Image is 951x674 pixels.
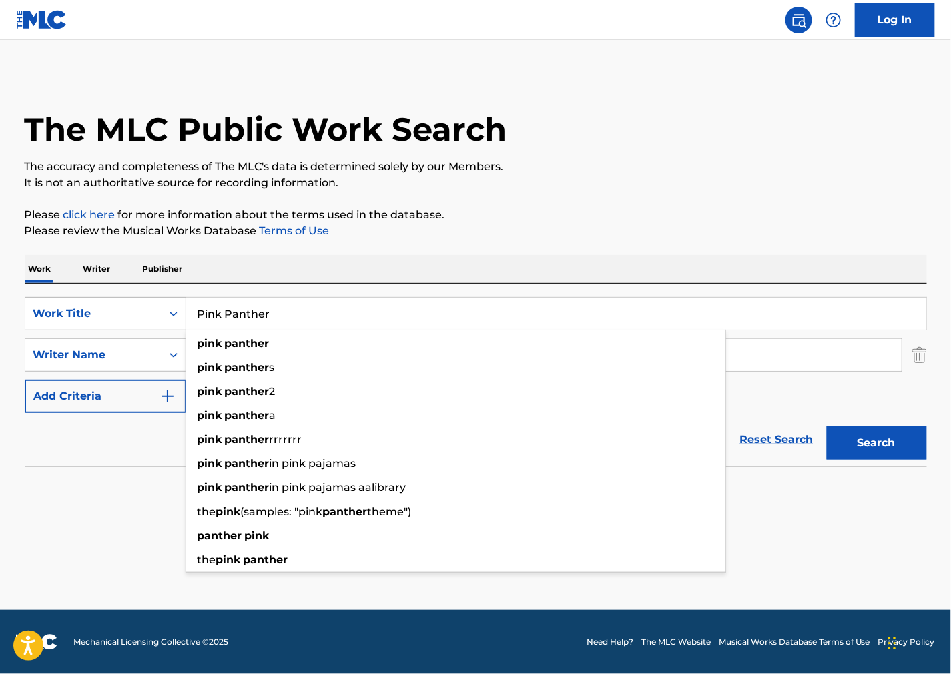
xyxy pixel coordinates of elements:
strong: pink [198,481,222,494]
a: Log In [855,3,935,37]
strong: panther [198,529,242,542]
strong: panther [225,409,270,422]
img: logo [16,634,57,650]
a: Privacy Policy [878,636,935,648]
span: the [198,553,216,566]
button: Add Criteria [25,380,186,413]
button: Search [827,426,927,460]
strong: pink [198,457,222,470]
p: Publisher [139,255,187,283]
div: Work Title [33,306,153,322]
strong: pink [216,505,241,518]
strong: panther [225,481,270,494]
span: (samples: "pink [241,505,323,518]
span: 2 [270,385,276,398]
strong: pink [198,409,222,422]
p: Please review the Musical Works Database [25,223,927,239]
span: the [198,505,216,518]
div: Writer Name [33,347,153,363]
p: Writer [79,255,115,283]
strong: pink [198,361,222,374]
img: Delete Criterion [912,338,927,372]
a: The MLC Website [641,636,711,648]
strong: panther [244,553,288,566]
a: Musical Works Database Terms of Use [719,636,870,648]
span: a [270,409,276,422]
strong: pink [198,337,222,350]
strong: panther [225,433,270,446]
strong: pink [198,433,222,446]
p: It is not an authoritative source for recording information. [25,175,927,191]
strong: panther [225,337,270,350]
span: theme") [368,505,412,518]
img: search [791,12,807,28]
iframe: Chat Widget [884,610,951,674]
form: Search Form [25,297,927,466]
span: rrrrrrr [270,433,302,446]
a: click here [63,208,115,221]
strong: pink [198,385,222,398]
img: 9d2ae6d4665cec9f34b9.svg [160,388,176,404]
strong: pink [216,553,241,566]
div: Drag [888,623,896,663]
strong: panther [225,361,270,374]
a: Public Search [785,7,812,33]
p: The accuracy and completeness of The MLC's data is determined solely by our Members. [25,159,927,175]
img: MLC Logo [16,10,67,29]
span: in pink pajamas [270,457,356,470]
p: Please for more information about the terms used in the database. [25,207,927,223]
div: Help [820,7,847,33]
a: Need Help? [587,636,633,648]
span: in pink pajamas aalibrary [270,481,406,494]
strong: panther [225,385,270,398]
span: Mechanical Licensing Collective © 2025 [73,636,228,648]
strong: pink [245,529,270,542]
span: s [270,361,275,374]
a: Reset Search [733,425,820,454]
strong: panther [225,457,270,470]
strong: panther [323,505,368,518]
a: Terms of Use [257,224,330,237]
p: Work [25,255,55,283]
img: help [826,12,842,28]
h1: The MLC Public Work Search [25,109,507,149]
